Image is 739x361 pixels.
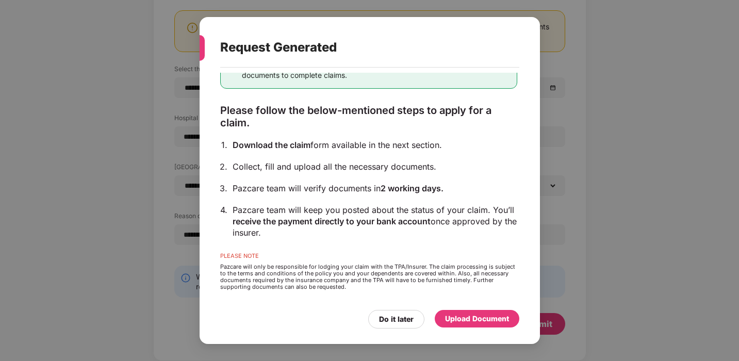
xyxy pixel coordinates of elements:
div: Pazcare team will verify documents in [233,183,517,194]
div: Pazcare team will keep you posted about the status of your claim. You’ll once approved by the ins... [233,204,517,238]
div: Do it later [379,314,414,325]
div: 2. [220,161,227,172]
div: Pazcare will only be responsible for lodging your claim with the TPA/Insurer. The claim processin... [220,264,517,290]
span: Download the claim [233,140,310,150]
div: Request Generated [220,27,495,68]
div: 3. [220,183,227,194]
span: receive the payment directly to your bank account [233,216,431,226]
div: 4. [220,204,227,216]
div: Collect, fill and upload all the necessary documents. [233,161,517,172]
div: PLEASE NOTE [220,253,517,264]
span: 2 working days. [381,183,444,193]
div: Upload Document [445,313,509,324]
div: form available in the next section. [233,139,517,151]
div: 1. [221,139,227,151]
div: Please follow the below-mentioned steps to apply for a claim. [220,104,517,129]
